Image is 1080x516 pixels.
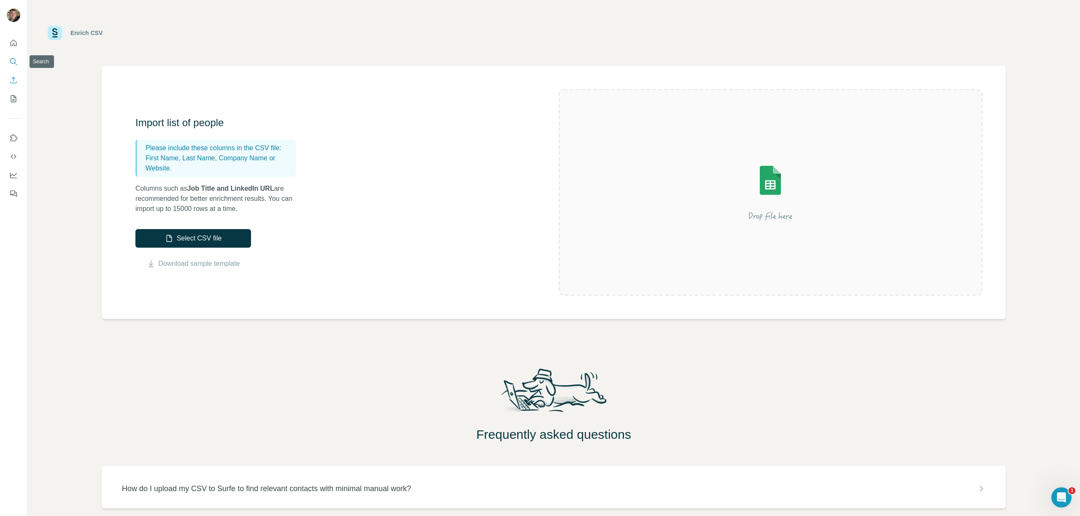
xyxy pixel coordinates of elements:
a: Download sample template [159,259,240,269]
button: Dashboard [7,167,20,183]
button: Enrich CSV [7,73,20,88]
img: Surfe Mascot Illustration [493,366,615,420]
button: Download sample template [135,259,251,269]
p: Please include these columns in the CSV file: [146,143,292,153]
p: Columns such as are recommended for better enrichment results. You can import up to 15000 rows at... [135,184,304,214]
h2: Frequently asked questions [27,427,1080,442]
button: Quick start [7,35,20,51]
img: Avatar [7,8,20,22]
span: Job Title and LinkedIn URL [187,185,274,192]
p: How do I upload my CSV to Surfe to find relevant contacts with minimal manual work? [122,483,411,494]
button: Use Surfe API [7,149,20,164]
p: First Name, Last Name, Company Name or Website. [146,153,292,173]
div: Enrich CSV [70,29,103,37]
button: Feedback [7,186,20,201]
button: Search [7,54,20,69]
iframe: Intercom live chat [1051,487,1072,508]
button: My lists [7,91,20,106]
img: Surfe Logo [48,26,62,40]
span: 1 [1069,487,1075,494]
button: Select CSV file [135,229,251,248]
img: Surfe Illustration - Drop file here or select below [694,142,846,243]
h3: Import list of people [135,116,304,130]
button: Use Surfe on LinkedIn [7,130,20,146]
